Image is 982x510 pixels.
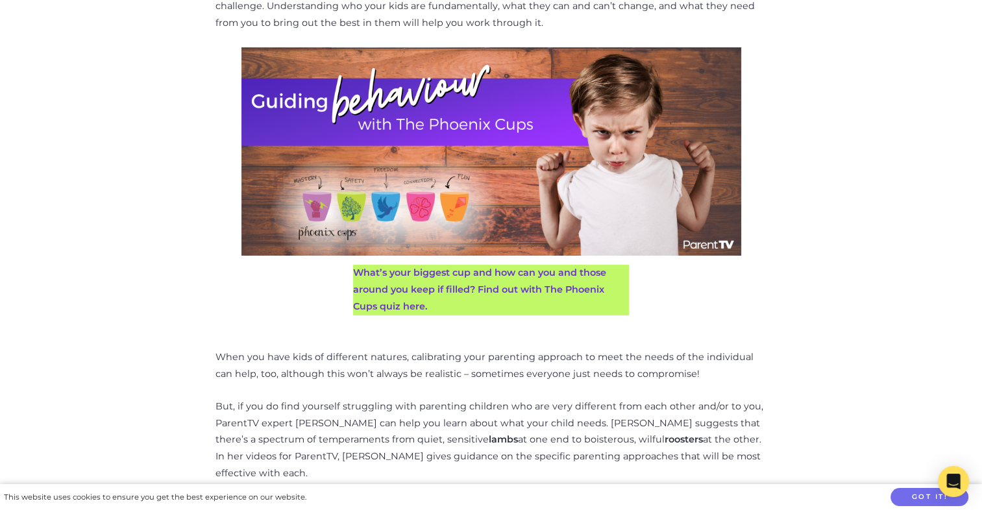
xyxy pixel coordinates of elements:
p: But, if you do find yourself struggling with parenting children who are very different from each ... [215,398,767,483]
a: What’s your biggest cup and how can you and those around you keep if filled? Find out with The Ph... [353,267,606,312]
p: When you have kids of different natures, calibrating your parenting approach to meet the needs of... [215,349,767,383]
strong: lambs [489,433,518,445]
img: Guiding Behaviour with The Phoenix Cups - Sandi Phoenix [241,47,741,256]
strong: roosters [665,433,703,445]
div: This website uses cookies to ensure you get the best experience on our website. [4,491,306,504]
div: Open Intercom Messenger [938,466,969,497]
button: Got it! [890,488,968,507]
